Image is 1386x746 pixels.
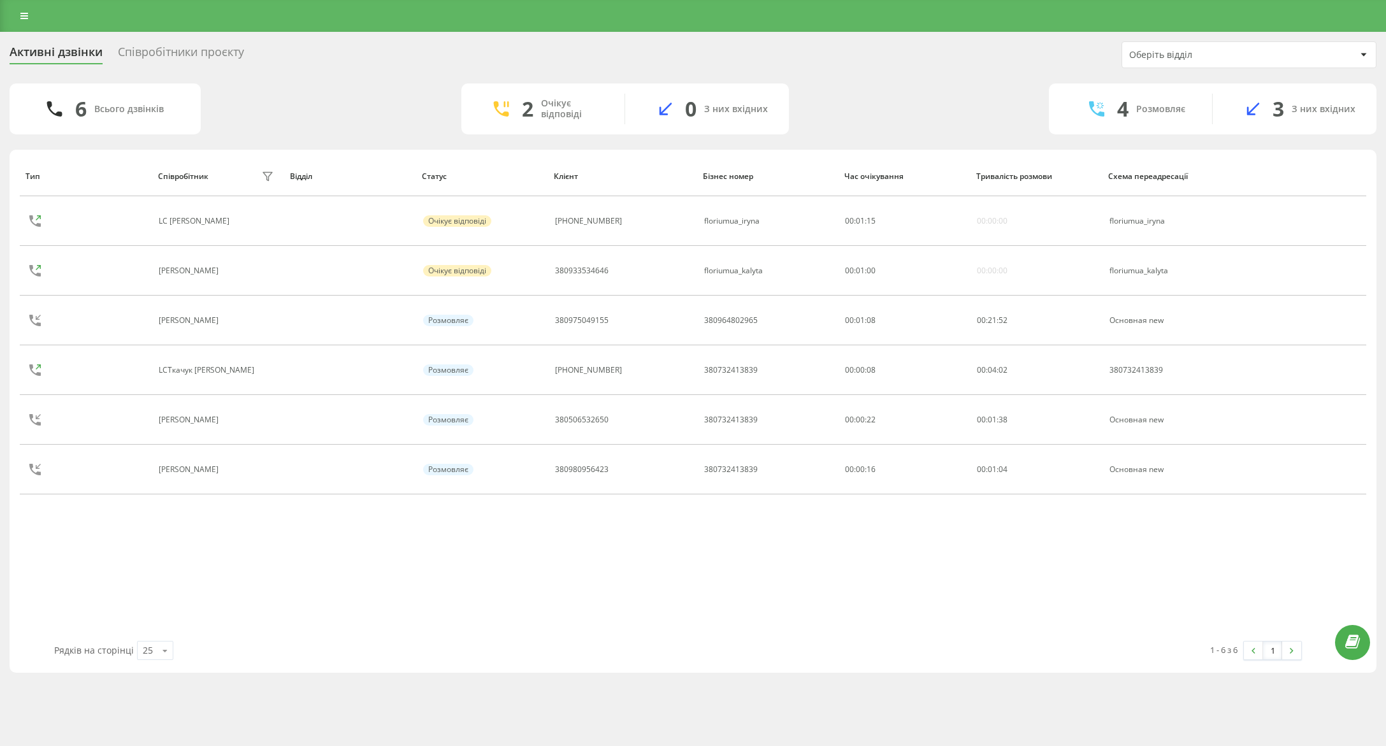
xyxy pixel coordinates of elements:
div: 2 [522,97,533,121]
div: Співробітник [158,172,208,181]
div: Розмовляє [423,364,473,376]
div: [PERSON_NAME] [159,415,222,424]
span: 04 [999,464,1007,475]
span: 21 [988,315,997,326]
div: Очікує відповіді [423,215,491,227]
div: Бізнес номер [703,172,832,181]
div: 380506532650 [555,415,609,424]
div: : : [977,465,1007,474]
div: 00:00:22 [845,415,963,424]
div: 380933534646 [555,266,609,275]
div: 00:00:08 [845,366,963,375]
a: 1 [1263,642,1282,659]
div: floriumua_iryna [1109,217,1227,226]
div: : : [977,366,1007,375]
div: Тип [25,172,145,181]
span: 00 [977,315,986,326]
div: 380732413839 [704,465,758,474]
div: floriumua_iryna [704,217,760,226]
span: 00 [845,215,854,226]
div: Активні дзвінки [10,45,103,65]
div: Всього дзвінків [94,104,164,115]
div: [PHONE_NUMBER] [555,217,622,226]
div: 380732413839 [704,366,758,375]
div: [PERSON_NAME] [159,316,222,325]
span: 52 [999,315,1007,326]
span: 02 [999,364,1007,375]
span: 01 [856,265,865,276]
div: Відділ [290,172,410,181]
div: 1 - 6 з 6 [1210,643,1238,656]
span: 01 [988,414,997,425]
div: Час очікування [844,172,964,181]
span: 15 [867,215,876,226]
div: floriumua_kalyta [1109,266,1227,275]
div: Очікує відповіді [423,265,491,276]
div: 4 [1117,97,1129,121]
div: Статус [422,172,542,181]
div: : : [977,316,1007,325]
span: 00 [977,464,986,475]
div: [PHONE_NUMBER] [555,366,622,375]
span: 01 [856,215,865,226]
div: Схема переадресації [1108,172,1228,181]
div: : : [845,266,876,275]
div: Співробітники проєкту [118,45,244,65]
div: 380732413839 [1109,366,1227,375]
div: 0 [685,97,697,121]
div: : : [977,415,1007,424]
span: 38 [999,414,1007,425]
div: Оберіть відділ [1129,50,1281,61]
span: 00 [977,414,986,425]
div: Основная new [1109,415,1227,424]
div: Розмовляє [423,315,473,326]
div: 380732413839 [704,415,758,424]
div: Тривалість розмови [976,172,1096,181]
div: 00:00:00 [977,217,1007,226]
span: 00 [977,364,986,375]
div: Основная new [1109,316,1227,325]
div: 00:00:16 [845,465,963,474]
div: [PERSON_NAME] [159,465,222,474]
div: floriumua_kalyta [704,266,763,275]
div: 380964802965 [704,316,758,325]
div: 3 [1273,97,1284,121]
div: 25 [143,644,153,657]
div: Розмовляє [423,464,473,475]
div: LCТкачук [PERSON_NAME] [159,366,257,375]
div: З них вхідних [704,104,768,115]
div: 380980956423 [555,465,609,474]
div: Клієнт [554,172,691,181]
span: 00 [845,265,854,276]
div: Розмовляє [1136,104,1185,115]
div: Очікує відповіді [541,98,605,120]
div: LC [PERSON_NAME] [159,217,233,226]
div: 6 [75,97,87,121]
span: Рядків на сторінці [54,644,134,656]
div: Розмовляє [423,414,473,426]
span: 04 [988,364,997,375]
div: [PERSON_NAME] [159,266,222,275]
span: 01 [988,464,997,475]
div: З них вхідних [1292,104,1355,115]
div: 00:00:00 [977,266,1007,275]
div: 380975049155 [555,316,609,325]
div: Основная new [1109,465,1227,474]
span: 00 [867,265,876,276]
div: 00:01:08 [845,316,963,325]
div: : : [845,217,876,226]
